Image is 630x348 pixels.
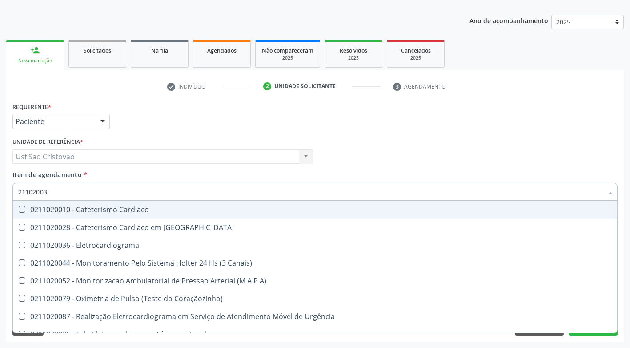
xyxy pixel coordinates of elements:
div: 0211020010 - Cateterismo Cardiaco [18,206,612,213]
input: Buscar por procedimentos [18,183,603,201]
div: 2025 [331,55,376,61]
div: 2025 [262,55,313,61]
div: person_add [30,45,40,55]
div: 0211020028 - Cateterismo Cardiaco em [GEOGRAPHIC_DATA] [18,224,612,231]
span: Agendados [207,47,237,54]
div: 2025 [393,55,438,61]
div: 0211020079 - Oximetria de Pulso (Teste do Coraçãozinho) [18,295,612,302]
span: Cancelados [401,47,431,54]
span: Item de agendamento [12,170,82,179]
span: Na fila [151,47,168,54]
span: Paciente [16,117,92,126]
div: 0211020036 - Eletrocardiograma [18,242,612,249]
div: 0211020095 - Tele-Eletrocardiograma Síncrono/Laudo [18,331,612,338]
div: 2 [263,82,271,90]
div: 0211020044 - Monitoramento Pelo Sistema Holter 24 Hs (3 Canais) [18,259,612,267]
div: 0211020052 - Monitorizacao Ambulatorial de Pressao Arterial (M.A.P.A) [18,277,612,284]
div: 0211020087 - Realização Eletrocardiograma em Serviço de Atendimento Móvel de Urgência [18,313,612,320]
span: Não compareceram [262,47,313,54]
span: Resolvidos [340,47,367,54]
div: Nova marcação [12,57,58,64]
label: Requerente [12,100,51,114]
p: Ano de acompanhamento [469,15,548,26]
label: Unidade de referência [12,135,83,149]
div: Unidade solicitante [274,82,336,90]
span: Solicitados [84,47,111,54]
